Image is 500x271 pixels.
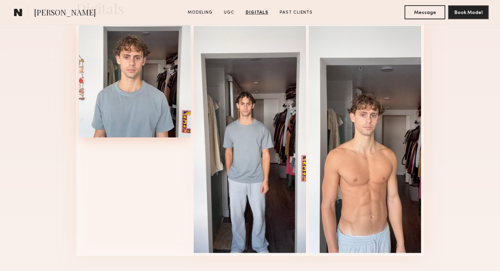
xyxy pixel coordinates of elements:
[448,9,489,15] a: Book Model
[243,9,271,16] a: Digitals
[185,9,215,16] a: Modeling
[221,9,237,16] a: UGC
[405,5,445,19] button: Message
[277,9,315,16] a: Past Clients
[448,5,489,19] button: Book Model
[34,7,96,19] span: [PERSON_NAME]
